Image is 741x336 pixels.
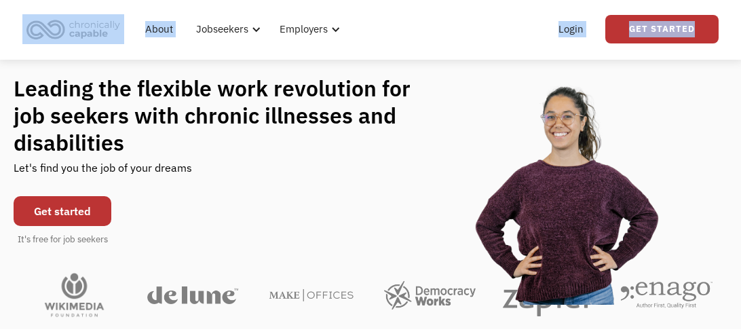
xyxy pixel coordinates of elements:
[605,15,719,43] a: Get Started
[196,21,248,37] div: Jobseekers
[14,156,192,189] div: Let's find you the job of your dreams
[14,75,442,156] h1: Leading the flexible work revolution for job seekers with chronic illnesses and disabilities
[271,7,344,51] div: Employers
[22,14,130,44] a: home
[14,196,111,226] a: Get started
[18,233,108,246] div: It's free for job seekers
[280,21,328,37] div: Employers
[22,14,124,44] img: Chronically Capable logo
[137,7,181,51] a: About
[188,7,265,51] div: Jobseekers
[550,7,592,51] a: Login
